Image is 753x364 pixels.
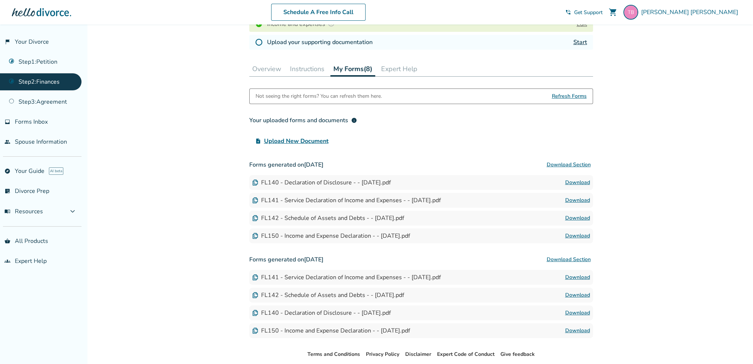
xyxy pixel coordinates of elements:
[15,118,48,126] span: Forms Inbox
[378,61,420,76] button: Expert Help
[500,350,535,359] li: Give feedback
[252,197,258,203] img: Document
[252,274,258,280] img: Document
[565,326,590,335] a: Download
[252,180,258,186] img: Document
[249,157,593,172] h3: Forms generated on [DATE]
[4,168,10,174] span: explore
[252,273,441,281] div: FL141 - Service Declaration of Income and Expenses - - [DATE].pdf
[574,9,603,16] span: Get Support
[565,308,590,317] a: Download
[351,117,357,123] span: info
[565,9,571,15] span: phone_in_talk
[307,351,360,358] a: Terms and Conditions
[287,61,327,76] button: Instructions
[641,8,741,16] span: [PERSON_NAME] [PERSON_NAME]
[249,252,593,267] h3: Forms generated on [DATE]
[252,196,441,204] div: FL141 - Service Declaration of Income and Expenses - - [DATE].pdf
[264,137,329,146] span: Upload New Document
[609,8,617,17] span: shopping_cart
[565,9,603,16] a: phone_in_talkGet Support
[252,232,410,240] div: FL150 - Income and Expense Declaration - - [DATE].pdf
[4,188,10,194] span: list_alt_check
[252,178,391,187] div: FL140 - Declaration of Disclosure - - [DATE].pdf
[4,258,10,264] span: groups
[252,310,258,316] img: Document
[4,39,10,45] span: flag_2
[623,5,638,20] img: tambill73@gmail.com
[437,351,494,358] a: Expert Code of Conduct
[256,89,382,104] div: Not seeing the right forms? You can refresh them here.
[252,327,410,335] div: FL150 - Income and Expense Declaration - - [DATE].pdf
[249,61,284,76] button: Overview
[252,328,258,334] img: Document
[252,215,258,221] img: Document
[252,292,258,298] img: Document
[405,350,431,359] li: Disclaimer
[252,233,258,239] img: Document
[4,119,10,125] span: inbox
[552,89,587,104] span: Refresh Forms
[366,351,399,358] a: Privacy Policy
[4,208,10,214] span: menu_book
[330,61,375,77] button: My Forms(8)
[565,291,590,300] a: Download
[544,252,593,267] button: Download Section
[565,178,590,187] a: Download
[252,214,404,222] div: FL142 - Schedule of Assets and Debts - - [DATE].pdf
[68,207,77,216] span: expand_more
[255,39,263,46] img: Not Started
[565,214,590,223] a: Download
[4,238,10,244] span: shopping_basket
[252,309,391,317] div: FL140 - Declaration of Disclosure - - [DATE].pdf
[4,207,43,216] span: Resources
[4,139,10,145] span: people
[252,291,404,299] div: FL142 - Schedule of Assets and Debts - - [DATE].pdf
[271,4,366,21] a: Schedule A Free Info Call
[255,138,261,144] span: upload_file
[573,38,587,46] a: Start
[267,38,373,47] h4: Upload your supporting documentation
[544,157,593,172] button: Download Section
[565,273,590,282] a: Download
[716,328,753,364] iframe: Chat Widget
[565,196,590,205] a: Download
[249,116,357,125] div: Your uploaded forms and documents
[565,231,590,240] a: Download
[49,167,63,175] span: AI beta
